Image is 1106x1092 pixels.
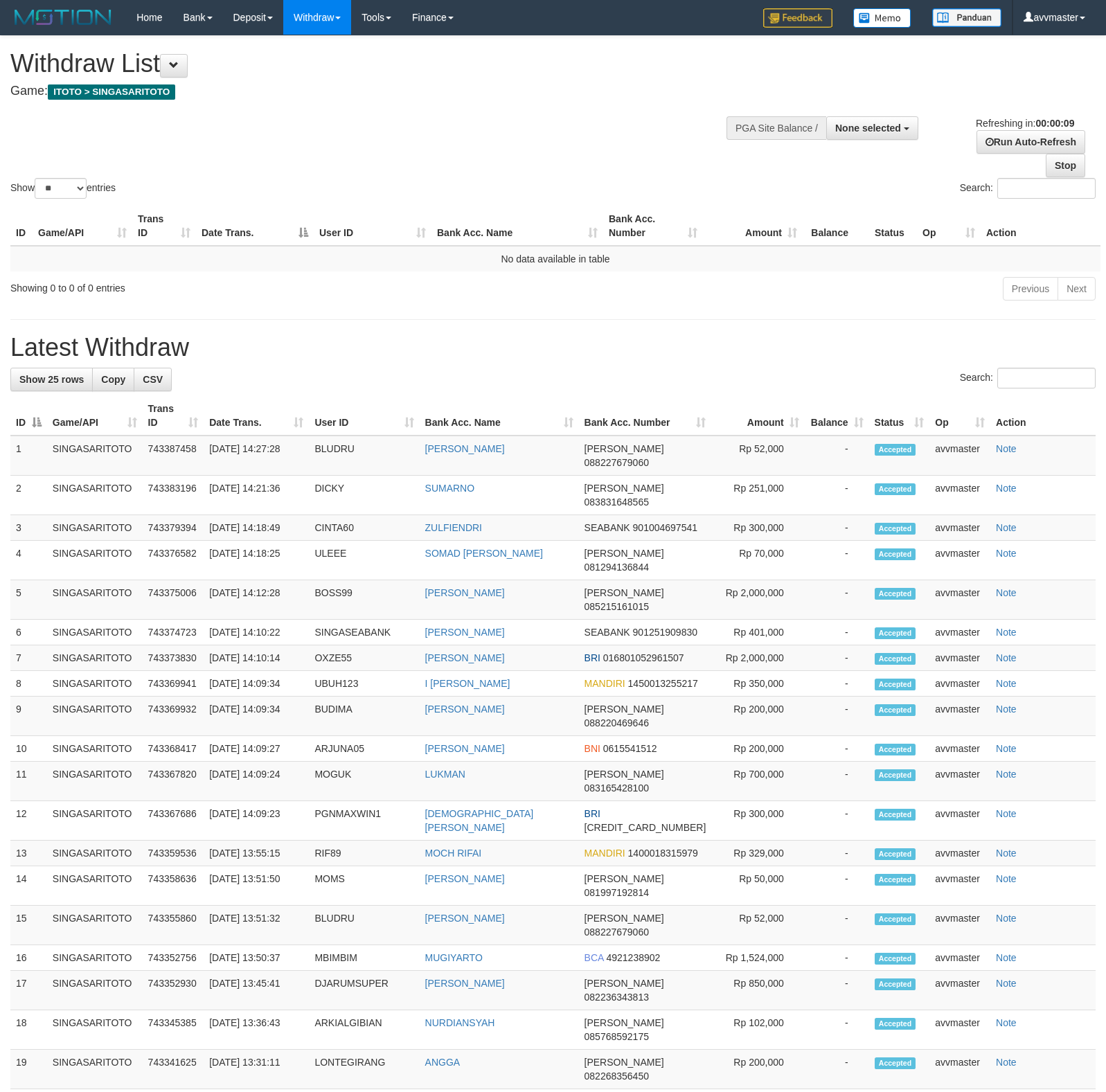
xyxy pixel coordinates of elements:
[1003,277,1058,301] a: Previous
[10,368,93,391] a: Show 25 rows
[10,276,450,295] div: Showing 0 to 0 of 0 entries
[47,841,143,866] td: SINGASARITOTO
[47,697,143,736] td: SINGASARITOTO
[309,866,419,906] td: MOMS
[10,7,116,28] img: MOTION_logo.png
[204,762,309,801] td: [DATE] 14:09:24
[726,116,826,140] div: PGA Site Balance /
[47,645,143,671] td: SINGASARITOTO
[585,822,706,833] span: Copy 676801020423533 to clipboard
[425,704,505,715] a: [PERSON_NAME]
[143,476,204,515] td: 743383196
[805,515,869,541] td: -
[633,522,697,533] span: Copy 901004697541 to clipboard
[10,736,47,762] td: 10
[143,1010,204,1050] td: 743345385
[309,762,419,801] td: MOGUK
[996,587,1017,598] a: Note
[425,443,505,454] a: [PERSON_NAME]
[805,580,869,620] td: -
[579,396,712,436] th: Bank Acc. Number: activate to sort column ascending
[875,874,916,886] span: Accepted
[585,782,649,794] span: Copy 083165428100 to clipboard
[47,1010,143,1050] td: SINGASARITOTO
[47,396,143,436] th: Game/API: activate to sort column ascending
[929,396,990,436] th: Op: activate to sort column ascending
[875,653,916,665] span: Accepted
[585,457,649,468] span: Copy 088227679060 to clipboard
[204,645,309,671] td: [DATE] 14:10:14
[47,541,143,580] td: SINGASARITOTO
[10,945,47,971] td: 16
[805,801,869,841] td: -
[633,627,697,638] span: Copy 901251909830 to clipboard
[603,206,703,246] th: Bank Acc. Number: activate to sort column ascending
[976,118,1074,129] span: Refreshing in:
[309,1010,419,1050] td: ARKIALGIBIAN
[603,652,684,663] span: Copy 016801052961507 to clipboard
[425,913,505,924] a: [PERSON_NAME]
[309,1050,419,1089] td: LONTEGIRANG
[143,697,204,736] td: 743369932
[204,971,309,1010] td: [DATE] 13:45:41
[875,744,916,755] span: Accepted
[585,1057,664,1068] span: [PERSON_NAME]
[425,548,543,559] a: SOMAD [PERSON_NAME]
[996,1057,1017,1068] a: Note
[981,206,1100,246] th: Action
[204,476,309,515] td: [DATE] 14:21:36
[929,1050,990,1089] td: avvmaster
[143,736,204,762] td: 743368417
[929,476,990,515] td: avvmaster
[997,368,1096,388] input: Search:
[10,84,724,98] h4: Game:
[585,443,664,454] span: [PERSON_NAME]
[309,841,419,866] td: RIF89
[996,952,1017,963] a: Note
[703,206,803,246] th: Amount: activate to sort column ascending
[805,736,869,762] td: -
[10,1010,47,1050] td: 18
[929,971,990,1010] td: avvmaster
[929,801,990,841] td: avvmaster
[711,971,804,1010] td: Rp 850,000
[10,334,1096,361] h1: Latest Withdraw
[143,762,204,801] td: 743367820
[805,762,869,801] td: -
[204,436,309,476] td: [DATE] 14:27:28
[47,801,143,841] td: SINGASARITOTO
[47,762,143,801] td: SINGASARITOTO
[711,476,804,515] td: Rp 251,000
[805,841,869,866] td: -
[711,841,804,866] td: Rp 329,000
[960,178,1096,199] label: Search:
[10,580,47,620] td: 5
[309,671,419,697] td: UBUH123
[10,541,47,580] td: 4
[805,396,869,436] th: Balance: activate to sort column ascending
[585,1031,649,1042] span: Copy 085768592175 to clipboard
[431,206,603,246] th: Bank Acc. Name: activate to sort column ascending
[204,620,309,645] td: [DATE] 14:10:22
[585,652,600,663] span: BRI
[143,841,204,866] td: 743359536
[603,743,657,754] span: Copy 0615541512 to clipboard
[35,178,87,199] select: Showentries
[204,515,309,541] td: [DATE] 14:18:49
[47,580,143,620] td: SINGASARITOTO
[585,717,649,728] span: Copy 088220469646 to clipboard
[805,541,869,580] td: -
[10,841,47,866] td: 13
[711,906,804,945] td: Rp 52,000
[996,1017,1017,1028] a: Note
[628,848,698,859] span: Copy 1400018315979 to clipboard
[92,368,134,391] a: Copy
[143,971,204,1010] td: 743352930
[10,671,47,697] td: 8
[996,978,1017,989] a: Note
[1046,154,1085,177] a: Stop
[929,436,990,476] td: avvmaster
[10,762,47,801] td: 11
[204,671,309,697] td: [DATE] 14:09:34
[309,971,419,1010] td: DJARUMSUPER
